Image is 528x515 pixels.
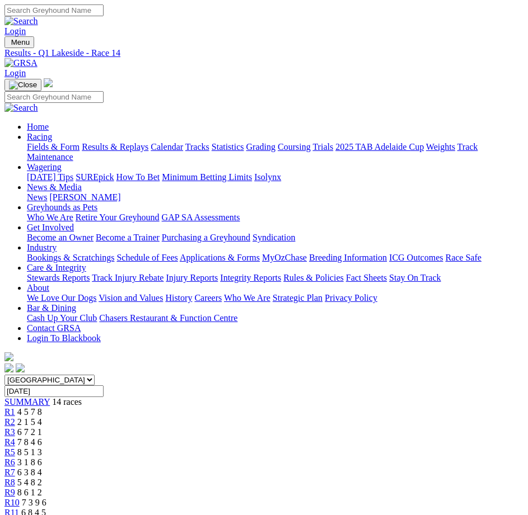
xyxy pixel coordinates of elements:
[16,363,25,372] img: twitter.svg
[17,427,42,437] span: 6 7 2 1
[4,427,15,437] a: R3
[116,172,160,182] a: How To Bet
[116,253,177,262] a: Schedule of Fees
[52,397,82,407] span: 14 races
[27,323,81,333] a: Contact GRSA
[27,192,524,202] div: News & Media
[4,68,26,78] a: Login
[27,142,524,162] div: Racing
[4,447,15,457] span: R5
[389,273,441,282] a: Stay On Track
[4,488,15,497] a: R9
[162,212,240,222] a: GAP SA Assessments
[4,457,15,467] a: R6
[27,293,524,303] div: About
[4,417,15,427] a: R2
[27,142,478,162] a: Track Maintenance
[165,293,192,303] a: History
[17,447,42,457] span: 8 5 1 3
[27,162,62,172] a: Wagering
[166,273,218,282] a: Injury Reports
[27,172,73,182] a: [DATE] Tips
[4,397,50,407] a: SUMMARY
[162,233,250,242] a: Purchasing a Greyhound
[27,313,97,323] a: Cash Up Your Club
[27,333,101,343] a: Login To Blackbook
[4,467,15,477] a: R7
[17,478,42,487] span: 5 4 8 2
[96,233,160,242] a: Become a Trainer
[17,467,42,477] span: 6 3 8 4
[389,253,443,262] a: ICG Outcomes
[4,407,15,417] a: R1
[224,293,270,303] a: Who We Are
[27,273,524,283] div: Care & Integrity
[162,172,252,182] a: Minimum Betting Limits
[27,233,524,243] div: Get Involved
[17,457,42,467] span: 3 1 8 6
[325,293,377,303] a: Privacy Policy
[180,253,260,262] a: Applications & Forms
[17,407,42,417] span: 4 5 7 8
[4,385,104,397] input: Select date
[27,293,96,303] a: We Love Our Dogs
[4,478,15,487] a: R8
[27,132,52,141] a: Racing
[17,417,42,427] span: 2 1 5 4
[4,48,524,58] a: Results - Q1 Lakeside - Race 14
[194,293,222,303] a: Careers
[99,313,237,323] a: Chasers Restaurant & Function Centre
[262,253,307,262] a: MyOzChase
[27,212,73,222] a: Who We Are
[27,233,94,242] a: Become an Owner
[4,437,15,447] a: R4
[27,172,524,182] div: Wagering
[27,223,74,232] a: Get Involved
[4,103,38,113] img: Search
[27,283,49,292] a: About
[220,273,281,282] a: Integrity Reports
[4,16,38,26] img: Search
[27,253,114,262] a: Bookings & Scratchings
[312,142,333,152] a: Trials
[27,182,82,192] a: News & Media
[254,172,281,182] a: Isolynx
[27,122,49,131] a: Home
[76,212,160,222] a: Retire Your Greyhound
[27,303,76,313] a: Bar & Dining
[9,81,37,89] img: Close
[27,192,47,202] a: News
[151,142,183,152] a: Calendar
[27,212,524,223] div: Greyhounds as Pets
[4,26,26,36] a: Login
[27,263,86,272] a: Care & Integrity
[309,253,387,262] a: Breeding Information
[49,192,120,202] a: [PERSON_NAME]
[4,363,13,372] img: facebook.svg
[17,437,42,447] span: 7 8 4 6
[335,142,424,152] a: 2025 TAB Adelaide Cup
[27,202,97,212] a: Greyhounds as Pets
[27,253,524,263] div: Industry
[4,79,41,91] button: Toggle navigation
[4,498,20,507] a: R10
[4,36,34,48] button: Toggle navigation
[278,142,311,152] a: Coursing
[17,488,42,497] span: 8 6 1 2
[212,142,244,152] a: Statistics
[445,253,481,262] a: Race Safe
[22,498,46,507] span: 7 3 9 6
[44,78,53,87] img: logo-grsa-white.png
[185,142,209,152] a: Tracks
[283,273,344,282] a: Rules & Policies
[27,273,90,282] a: Stewards Reports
